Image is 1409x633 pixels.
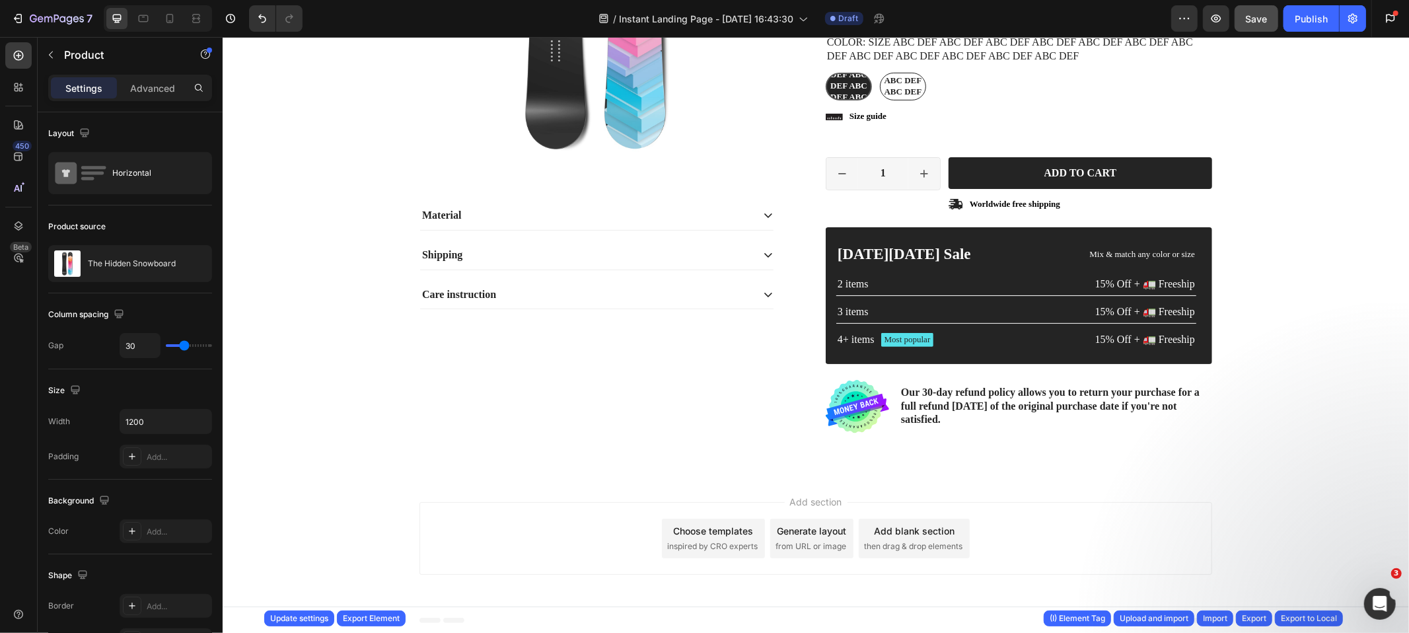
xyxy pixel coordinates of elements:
div: Add to cart [822,130,894,143]
img: product feature img [54,250,81,277]
span: / [613,12,616,26]
p: Advanced [130,81,175,95]
input: Auto [120,334,160,357]
div: Export to Local [1281,613,1337,624]
div: Choose templates [451,487,531,501]
div: Layout [48,125,92,143]
div: Product source [48,221,106,233]
span: Add section [562,458,625,472]
div: Publish [1295,12,1328,26]
div: Undo/Redo [249,5,303,32]
div: Upload and import [1120,613,1188,624]
p: Mix & match any color or size [798,212,973,223]
div: Color [48,525,69,537]
div: Generate layout [555,487,624,501]
div: Update settings [270,613,328,624]
span: ABC DEF ABC DEF ABC DEF ABC DEF ABC DEF ABC DEF [662,16,700,82]
p: 15% Off + 🚛 Freeship [798,268,973,282]
button: 7 [5,5,98,32]
button: Export Element [337,611,406,626]
p: Settings [65,81,102,95]
button: decrement [604,121,635,153]
span: from URL or image [553,503,624,515]
p: 2 items [615,241,790,254]
div: Export [1242,613,1266,624]
span: 3 [1391,568,1402,579]
div: Gap [48,340,63,352]
button: Export [1236,611,1272,626]
div: Beta [10,242,32,252]
button: increment [686,121,717,153]
p: 3 items [615,268,790,282]
p: The Hidden Snowboard [88,259,176,268]
button: Upload and import [1114,611,1194,626]
div: Export Element [343,613,400,624]
span: Save [1246,13,1268,24]
p: 4+ items [615,296,652,310]
img: gempages_575232216351638246-d14912b1-0de3-433e-b5c2-a9eac9ff7071.svg [603,343,667,396]
span: Draft [838,13,858,24]
p: Size guide [627,74,664,85]
iframe: Design area [223,37,1409,633]
p: Product [64,47,176,63]
div: Add blank section [651,487,732,501]
div: Width [48,416,70,428]
p: [DATE][DATE] Sale [615,207,790,227]
iframe: Intercom live chat [1364,588,1396,620]
div: Add... [147,526,209,538]
button: Add to cart [726,120,990,153]
div: Background [48,492,112,510]
button: Publish [1283,5,1339,32]
span: Instant Landing Page - [DATE] 16:43:30 [619,12,793,26]
input: Auto [120,410,211,433]
div: Border [48,600,74,612]
div: Import [1203,613,1227,624]
p: 15% Off + 🚛 Freeship [798,296,973,310]
button: Update settings [264,611,334,626]
div: Add... [147,601,209,613]
div: Add... [147,451,209,463]
button: Export to Local [1275,611,1343,626]
input: quantity [635,121,686,153]
span: then drag & drop elements [641,503,740,515]
p: Most popular [662,297,708,309]
span: inspired by CRO experts [445,503,535,515]
p: 7 [87,11,92,26]
div: Size [48,382,83,400]
div: Column spacing [48,306,127,324]
div: Padding [48,451,79,463]
p: Worldwide free shipping [747,162,838,173]
button: (I) Element Tag [1044,611,1111,626]
button: Import [1197,611,1233,626]
p: 15% Off + 🚛 Freeship [798,241,973,254]
button: Save [1235,5,1278,32]
div: Horizontal [112,158,193,188]
div: Shape [48,567,90,585]
div: 450 [13,141,32,151]
p: Our 30-day refund policy allows you to return your purchase for a full refund [DATE] of the origi... [678,349,988,390]
div: (I) Element Tag [1050,613,1105,624]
